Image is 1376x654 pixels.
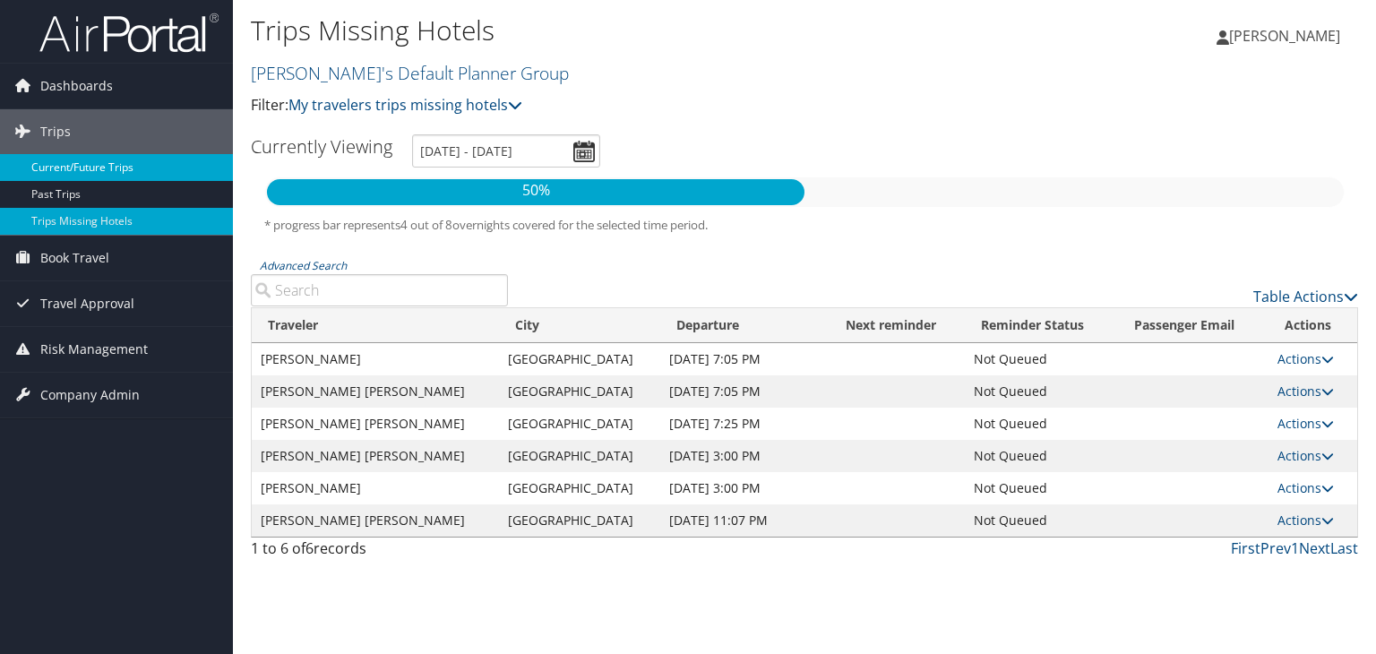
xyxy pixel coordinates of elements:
td: [PERSON_NAME] [252,343,499,375]
th: City: activate to sort column ascending [499,308,660,343]
a: Actions [1277,447,1334,464]
td: [PERSON_NAME] [PERSON_NAME] [252,504,499,537]
td: [DATE] 3:00 PM [660,472,830,504]
th: Traveler: activate to sort column ascending [252,308,499,343]
td: [GEOGRAPHIC_DATA] [499,343,660,375]
td: [DATE] 11:07 PM [660,504,830,537]
a: Actions [1277,350,1334,367]
th: Departure: activate to sort column descending [660,308,830,343]
a: First [1231,538,1260,558]
img: airportal-logo.png [39,12,219,54]
td: [DATE] 3:00 PM [660,440,830,472]
span: Risk Management [40,327,148,372]
a: [PERSON_NAME] [1217,9,1358,63]
span: Dashboards [40,64,113,108]
span: Book Travel [40,236,109,280]
h5: * progress bar represents overnights covered for the selected time period. [264,217,1345,234]
td: [PERSON_NAME] [PERSON_NAME] [252,375,499,408]
span: Trips [40,109,71,154]
a: Prev [1260,538,1291,558]
td: Not Queued [965,440,1118,472]
a: Actions [1277,479,1334,496]
h3: Currently Viewing [251,134,392,159]
a: Advanced Search [260,258,347,273]
td: [DATE] 7:05 PM [660,375,830,408]
a: Actions [1277,383,1334,400]
th: Actions [1268,308,1357,343]
a: Table Actions [1253,287,1358,306]
a: Next [1299,538,1330,558]
p: Filter: [251,94,989,117]
span: 6 [305,538,314,558]
h1: Trips Missing Hotels [251,12,989,49]
a: Last [1330,538,1358,558]
a: Actions [1277,512,1334,529]
a: [PERSON_NAME]'s Default Planner Group [251,61,573,85]
td: [PERSON_NAME] [252,472,499,504]
span: 4 out of 8 [400,217,452,233]
td: [GEOGRAPHIC_DATA] [499,408,660,440]
td: Not Queued [965,504,1118,537]
input: [DATE] - [DATE] [412,134,600,168]
td: Not Queued [965,472,1118,504]
td: [GEOGRAPHIC_DATA] [499,375,660,408]
th: Passenger Email: activate to sort column ascending [1118,308,1268,343]
td: [DATE] 7:05 PM [660,343,830,375]
span: [PERSON_NAME] [1229,26,1340,46]
td: [GEOGRAPHIC_DATA] [499,504,660,537]
td: [DATE] 7:25 PM [660,408,830,440]
p: 50% [267,179,804,202]
td: [GEOGRAPHIC_DATA] [499,472,660,504]
input: Advanced Search [251,274,508,306]
td: [PERSON_NAME] [PERSON_NAME] [252,408,499,440]
th: Reminder Status [965,308,1118,343]
th: Next reminder [830,308,966,343]
span: Company Admin [40,373,140,417]
a: 1 [1291,538,1299,558]
td: Not Queued [965,375,1118,408]
td: Not Queued [965,343,1118,375]
span: Travel Approval [40,281,134,326]
td: [GEOGRAPHIC_DATA] [499,440,660,472]
td: [PERSON_NAME] [PERSON_NAME] [252,440,499,472]
div: 1 to 6 of records [251,538,508,568]
td: Not Queued [965,408,1118,440]
a: Actions [1277,415,1334,432]
a: My travelers trips missing hotels [288,95,522,115]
